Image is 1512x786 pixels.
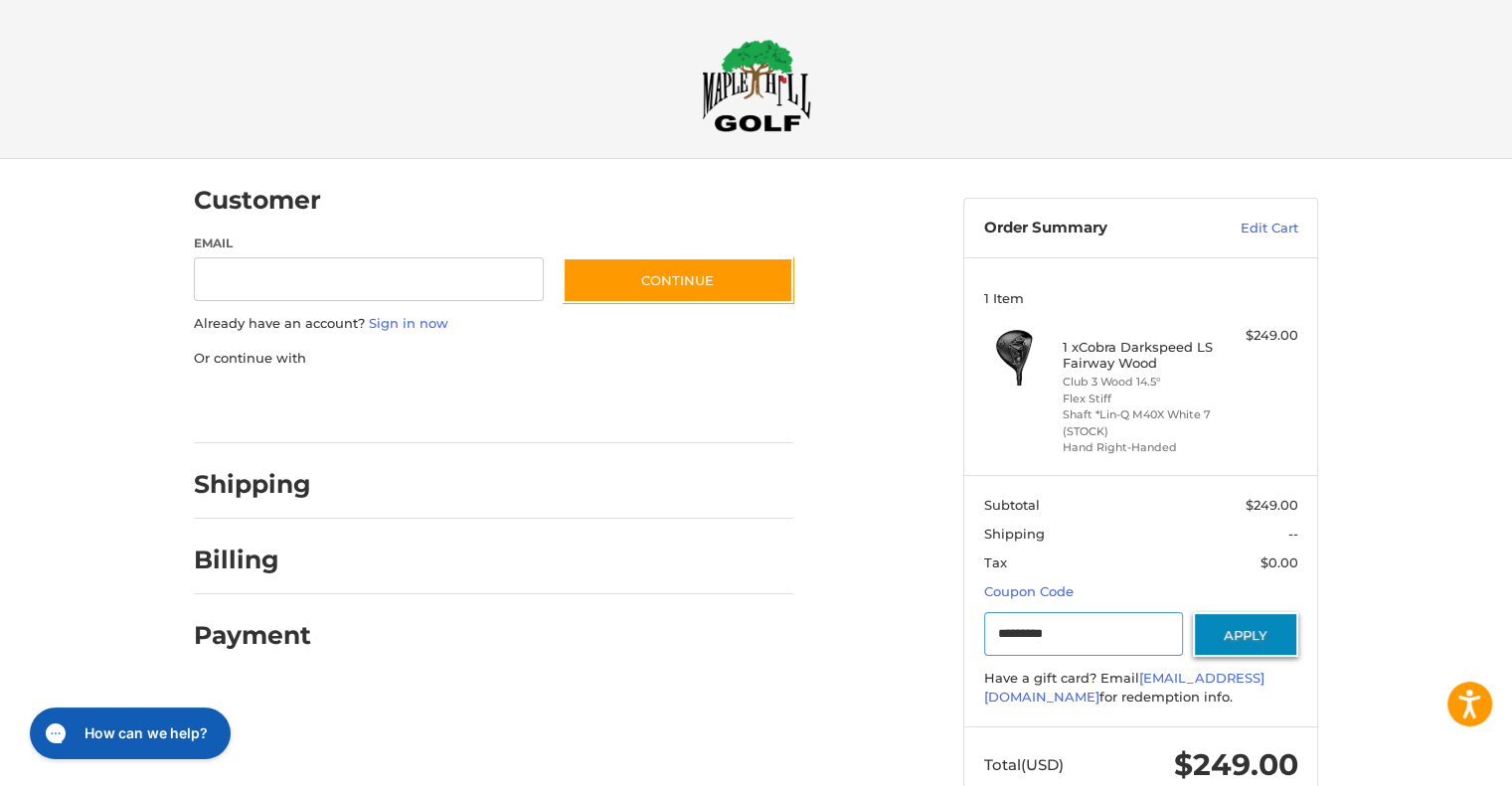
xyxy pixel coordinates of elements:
img: Maple Hill Golf [702,39,811,132]
h2: Payment [194,620,311,651]
iframe: PayPal-venmo [525,388,674,423]
input: Gift Certificate or Coupon Code [984,612,1184,657]
span: $249.00 [1174,746,1298,783]
span: Tax [984,554,1007,570]
a: Sign in now [369,315,448,331]
span: Subtotal [984,497,1040,513]
iframe: PayPal-paypal [188,388,337,423]
h4: 1 x Cobra Darkspeed LS Fairway Wood [1063,339,1215,372]
p: Or continue with [194,349,793,369]
li: Shaft *Lin-Q M40X White 7 (STOCK) [1063,406,1215,439]
a: Edit Cart [1198,219,1298,238]
button: Apply [1193,612,1298,657]
a: Coupon Code [984,583,1074,599]
li: Hand Right-Handed [1063,439,1215,456]
label: Email [194,235,544,252]
button: Continue [563,257,793,303]
h2: Shipping [194,469,311,500]
span: Shipping [984,526,1045,542]
span: $249.00 [1246,497,1298,513]
li: Club 3 Wood 14.5° [1063,374,1215,391]
h3: Order Summary [984,219,1198,238]
div: Have a gift card? Email for redemption info. [984,669,1298,707]
h2: Billing [194,545,310,575]
li: Flex Stiff [1063,391,1215,407]
h3: 1 Item [984,290,1298,306]
span: $0.00 [1260,554,1298,570]
h2: Customer [194,185,321,216]
p: Already have an account? [194,314,793,334]
div: $249.00 [1220,326,1298,346]
span: Total (USD) [984,755,1064,774]
span: -- [1288,526,1298,542]
iframe: PayPal-paylater [356,388,505,423]
iframe: Gorgias live chat messenger [20,701,236,766]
